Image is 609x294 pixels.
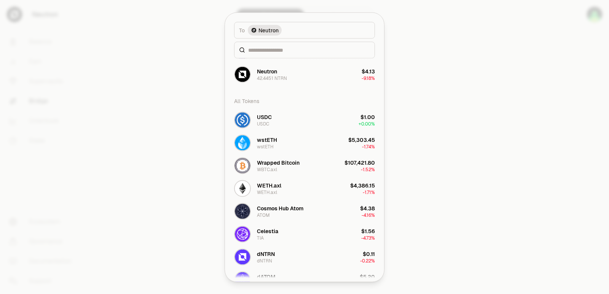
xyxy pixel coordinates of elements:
img: Neutron Logo [252,28,256,32]
img: dNTRN Logo [235,249,250,264]
div: Neutron [257,67,277,75]
div: $0.11 [363,250,375,257]
button: wstETH LogowstETHwstETH$5,303.45-1.74% [230,131,379,154]
button: ToNeutron LogoNeutron [234,22,375,38]
img: USDC Logo [235,112,250,127]
div: USDC [257,121,269,127]
button: ATOM LogoCosmos Hub AtomATOM$4.38-4.16% [230,200,379,222]
img: NTRN Logo [235,67,250,82]
span: Neutron [258,26,279,34]
button: USDC LogoUSDCUSDC$1.00+0.00% [230,108,379,131]
div: Celestia [257,227,278,235]
span: + 0.00% [359,121,375,127]
div: ATOM [257,212,270,218]
button: dNTRN LogodNTRNdNTRN$0.11-0.22% [230,245,379,268]
button: WETH.axl LogoWETH.axlWETH.axl$4,386.15-1.71% [230,177,379,200]
span: -1.52% [361,166,375,172]
div: All Tokens [230,93,379,108]
div: dATOM [257,280,273,286]
div: dNTRN [257,257,272,264]
div: TIA [257,235,264,241]
span: To [239,26,245,34]
img: TIA Logo [235,226,250,242]
div: $107,421.80 [344,159,375,166]
img: ATOM Logo [235,203,250,219]
button: TIA LogoCelestiaTIA$1.56-4.73% [230,222,379,245]
div: dNTRN [257,250,275,257]
div: $4.13 [362,67,375,75]
div: wstETH [257,143,274,149]
span: -1.71% [363,189,375,195]
div: Wrapped Bitcoin [257,159,300,166]
div: WETH.axl [257,189,277,195]
span: -3.64% [360,280,375,286]
div: dATOM [257,273,276,280]
div: 42.4451 NTRN [257,75,287,81]
div: $4,386.15 [350,181,375,189]
img: dATOM Logo [235,272,250,287]
span: -0.22% [360,257,375,264]
div: WBTC.axl [257,166,277,172]
div: $1.00 [360,113,375,121]
div: $4.38 [360,204,375,212]
img: WETH.axl Logo [235,181,250,196]
img: wstETH Logo [235,135,250,150]
button: WBTC.axl LogoWrapped BitcoinWBTC.axl$107,421.80-1.52% [230,154,379,177]
button: NTRN LogoNeutron42.4451 NTRN$4.13-9.18% [230,63,379,86]
span: -4.73% [361,235,375,241]
div: $5.20 [360,273,375,280]
img: WBTC.axl Logo [235,158,250,173]
div: WETH.axl [257,181,281,189]
div: USDC [257,113,272,121]
div: wstETH [257,136,277,143]
div: $5,303.45 [348,136,375,143]
div: $1.56 [361,227,375,235]
button: dATOM LogodATOMdATOM$5.20-3.64% [230,268,379,291]
span: -4.16% [362,212,375,218]
div: Cosmos Hub Atom [257,204,303,212]
span: -9.18% [362,75,375,81]
span: -1.74% [362,143,375,149]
